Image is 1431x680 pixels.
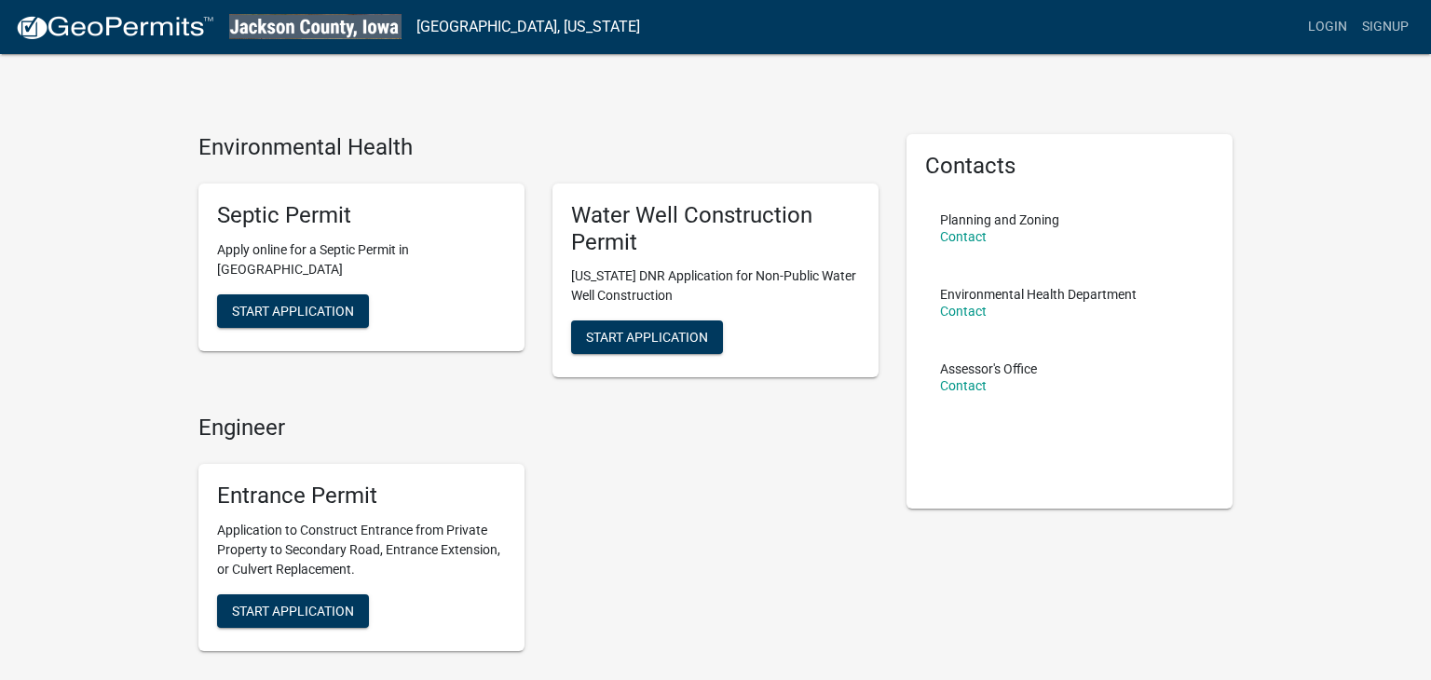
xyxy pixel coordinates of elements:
h4: Engineer [198,415,879,442]
span: Start Application [232,303,354,318]
button: Start Application [571,320,723,354]
h5: Water Well Construction Permit [571,202,860,256]
p: Assessor's Office [940,362,1037,375]
h5: Septic Permit [217,202,506,229]
a: Contact [940,304,987,319]
p: [US_STATE] DNR Application for Non-Public Water Well Construction [571,266,860,306]
p: Application to Construct Entrance from Private Property to Secondary Road, Entrance Extension, or... [217,521,506,579]
p: Planning and Zoning [940,213,1059,226]
h5: Entrance Permit [217,483,506,510]
button: Start Application [217,594,369,628]
img: Jackson County, Iowa [229,14,402,39]
a: [GEOGRAPHIC_DATA], [US_STATE] [416,11,640,43]
a: Login [1301,9,1355,45]
span: Start Application [232,603,354,618]
a: Signup [1355,9,1416,45]
button: Start Application [217,294,369,328]
p: Apply online for a Septic Permit in [GEOGRAPHIC_DATA] [217,240,506,279]
a: Contact [940,229,987,244]
span: Start Application [586,330,708,345]
h5: Contacts [925,153,1214,180]
p: Environmental Health Department [940,288,1137,301]
h4: Environmental Health [198,134,879,161]
a: Contact [940,378,987,393]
